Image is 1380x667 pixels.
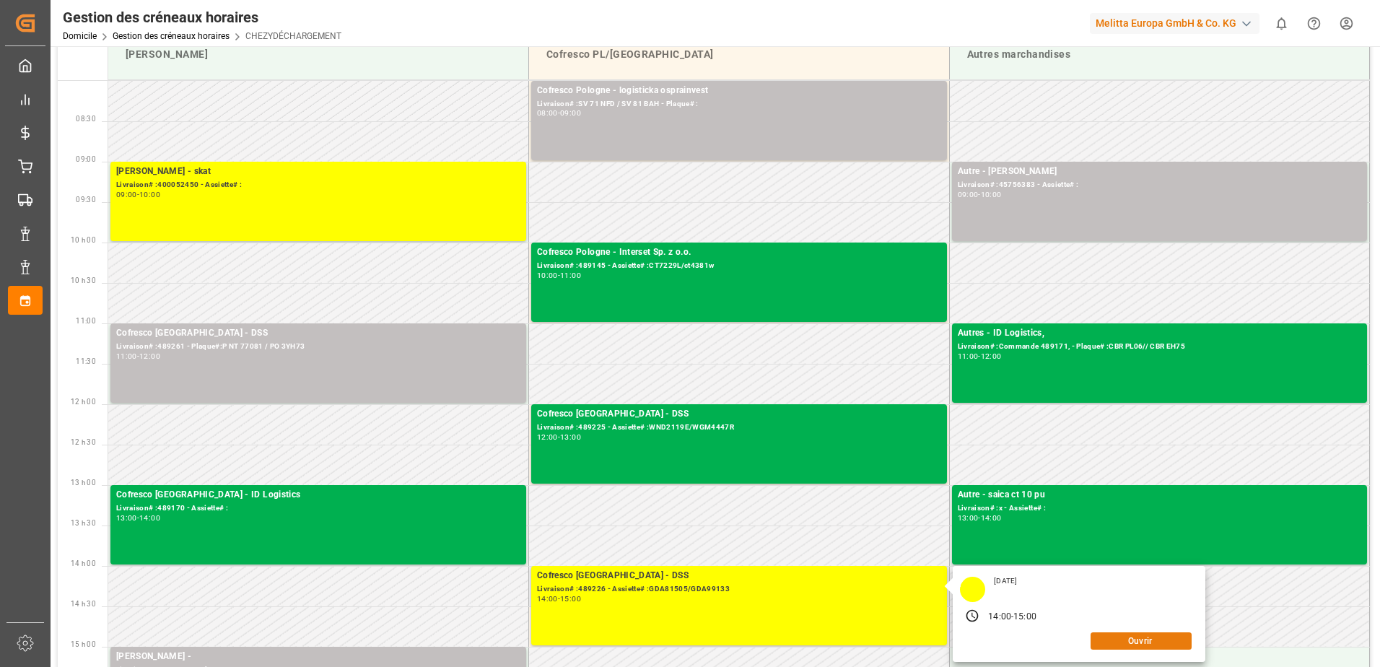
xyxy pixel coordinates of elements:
div: 10:00 [981,191,1002,198]
div: Livraison# :x - Assiette# : [958,502,1362,515]
div: - [978,515,980,521]
div: Cofresco [GEOGRAPHIC_DATA] - DSS [537,407,941,422]
div: - [137,353,139,359]
div: 14:00 [537,596,558,602]
font: Melitta Europa GmbH & Co. KG [1096,16,1236,31]
div: 14:00 [139,515,160,521]
div: 11:00 [560,272,581,279]
div: Livraison# :489226 - Assiette# :GDA81505/GDA99133 [537,583,941,596]
div: - [558,272,560,279]
div: 09:00 [560,110,581,116]
div: Cofresco PL/[GEOGRAPHIC_DATA] [541,41,938,68]
div: 14:00 [988,611,1011,624]
div: Autre - [PERSON_NAME] [958,165,1362,179]
div: - [978,191,980,198]
div: - [1011,611,1013,624]
div: 08:00 [537,110,558,116]
div: Livraison# :SV 71 NFD / SV 81 BAH - Plaque# : [537,98,941,110]
a: Domicile [63,31,97,41]
div: 10:00 [537,272,558,279]
div: Livraison# :489261 - Plaque#:P NT 77081 / PO 3YH73 [116,341,520,353]
div: Gestion des créneaux horaires [63,6,341,28]
button: Afficher 0 nouvelles notifications [1265,7,1298,40]
div: 13:00 [116,515,137,521]
div: Livraison# :45756383 - Assiette# : [958,179,1362,191]
div: 12:00 [139,353,160,359]
div: 13:00 [560,434,581,440]
span: 14 h 30 [71,600,96,608]
div: 10:00 [139,191,160,198]
span: 12 h 30 [71,438,96,446]
span: 13 h 00 [71,479,96,487]
div: Livraison# :Commande 489171, - Plaque# :CBR PL06// CBR EH75 [958,341,1362,353]
div: [DATE] [989,576,1022,586]
span: 11:30 [76,357,96,365]
div: Cofresco [GEOGRAPHIC_DATA] - ID Logistics [116,488,520,502]
span: 12 h 00 [71,398,96,406]
div: - [558,110,560,116]
div: 14:00 [981,515,1002,521]
div: Autres - ID Logistics, [958,326,1362,341]
div: 15:00 [1013,611,1036,624]
div: 13:00 [958,515,979,521]
div: - [137,515,139,521]
div: 11:00 [958,353,979,359]
span: 09:30 [76,196,96,204]
div: Cofresco Pologne - Interset Sp. z o.o. [537,245,941,260]
div: 09:00 [958,191,979,198]
div: Autres marchandises [961,41,1358,68]
div: Cofresco Pologne - logisticka osprainvest [537,84,941,98]
div: 09:00 [116,191,137,198]
div: Cofresco [GEOGRAPHIC_DATA] - DSS [537,569,941,583]
div: 11:00 [116,353,137,359]
button: Centre d’aide [1298,7,1330,40]
span: 15 h 00 [71,640,96,648]
span: 09:00 [76,155,96,163]
div: 15:00 [560,596,581,602]
span: 11:00 [76,317,96,325]
div: Livraison# :400052450 - Assiette# : [116,179,520,191]
div: Livraison# :489145 - Assiette# :CT7229L/ct4381w [537,260,941,272]
span: 10 h 30 [71,276,96,284]
div: - [137,191,139,198]
div: - [978,353,980,359]
span: 08:30 [76,115,96,123]
div: 12:00 [981,353,1002,359]
div: Livraison# :489225 - Assiette# :WND2119E/WGM4447R [537,422,941,434]
div: [PERSON_NAME] - skat [116,165,520,179]
button: Melitta Europa GmbH & Co. KG [1090,9,1265,37]
a: Gestion des créneaux horaires [113,31,230,41]
div: - [558,434,560,440]
span: 13 h 30 [71,519,96,527]
div: [PERSON_NAME] - [116,650,520,664]
span: 10 h 00 [71,236,96,244]
span: 14 h 00 [71,559,96,567]
div: Livraison# :489170 - Assiette# : [116,502,520,515]
div: [PERSON_NAME] [120,41,517,68]
div: - [558,596,560,602]
button: Ouvrir [1091,632,1192,650]
div: 12:00 [537,434,558,440]
div: Autre - saica ct 10 pu [958,488,1362,502]
div: Cofresco [GEOGRAPHIC_DATA] - DSS [116,326,520,341]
